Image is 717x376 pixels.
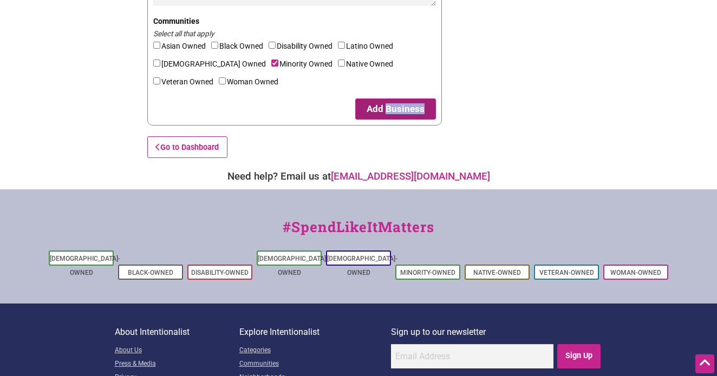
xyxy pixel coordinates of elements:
input: Email Address [391,344,553,368]
a: About Us [115,344,239,358]
a: Go to Dashboard [147,136,227,158]
a: Categories [239,344,391,358]
div: Need help? Email us at [5,169,712,184]
a: Press & Media [115,358,239,371]
a: Minority-Owned [400,269,455,276]
a: Disability-Owned [191,269,249,276]
label: Minority Owned [271,57,338,75]
label: Asian Owned [153,39,211,57]
a: Communities [239,358,391,371]
a: [EMAIL_ADDRESS][DOMAIN_NAME] [331,170,490,182]
input: Native Owned [338,60,345,67]
label: Native Owned [338,57,399,75]
input: Sign Up [557,344,601,368]
label: Woman Owned [219,75,284,93]
a: Black-Owned [128,269,173,276]
a: [DEMOGRAPHIC_DATA]-Owned [258,255,328,276]
a: Native-Owned [473,269,521,276]
input: Latino Owned [338,42,345,49]
input: [DEMOGRAPHIC_DATA] Owned [153,60,160,67]
div: Select all that apply [153,28,436,39]
p: Sign up to our newsletter [391,325,603,339]
label: Veteran Owned [153,75,219,93]
input: Black Owned [211,42,218,49]
label: Latino Owned [338,39,399,57]
a: Veteran-Owned [539,269,594,276]
input: Minority Owned [271,60,278,67]
input: Woman Owned [219,77,226,84]
button: Add Business [355,98,436,120]
a: Woman-Owned [610,269,661,276]
p: About Intentionalist [115,325,239,339]
a: [DEMOGRAPHIC_DATA]-Owned [50,255,120,276]
label: Disability Owned [269,39,338,57]
input: Disability Owned [269,42,276,49]
div: Scroll Back to Top [695,354,714,373]
input: Veteran Owned [153,77,160,84]
label: [DEMOGRAPHIC_DATA] Owned [153,57,271,75]
label: Communities [153,15,436,28]
p: Explore Intentionalist [239,325,391,339]
a: [DEMOGRAPHIC_DATA]-Owned [327,255,397,276]
input: Asian Owned [153,42,160,49]
label: Black Owned [211,39,269,57]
